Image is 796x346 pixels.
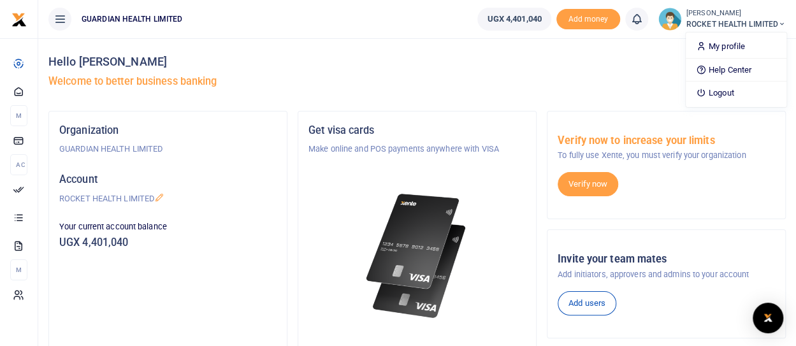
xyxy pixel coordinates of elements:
p: Make online and POS payments anywhere with VISA [308,143,526,155]
li: M [10,105,27,126]
li: Wallet ballance [472,8,556,31]
a: Add users [558,291,616,315]
a: My profile [686,38,786,55]
h5: Verify now to increase your limits [558,134,775,147]
a: UGX 4,401,040 [477,8,551,31]
a: profile-user [PERSON_NAME] ROCKET HEALTH LIMITED [658,8,786,31]
img: profile-user [658,8,681,31]
p: Add initiators, approvers and admins to your account [558,268,775,281]
h5: Welcome to better business banking [48,75,786,88]
p: GUARDIAN HEALTH LIMITED [59,143,277,155]
h5: Get visa cards [308,124,526,137]
a: Add money [556,13,620,23]
img: logo-small [11,12,27,27]
li: Ac [10,154,27,175]
span: GUARDIAN HEALTH LIMITED [76,13,187,25]
a: logo-small logo-large logo-large [11,14,27,24]
img: xente-_physical_cards.png [363,186,472,326]
a: Help Center [686,61,786,79]
a: Verify now [558,172,618,196]
p: ROCKET HEALTH LIMITED [59,192,277,205]
h5: Account [59,173,277,186]
span: ROCKET HEALTH LIMITED [686,18,786,30]
li: Toup your wallet [556,9,620,30]
div: Open Intercom Messenger [753,303,783,333]
small: [PERSON_NAME] [686,8,786,19]
span: Add money [556,9,620,30]
li: M [10,259,27,280]
h5: Invite your team mates [558,253,775,266]
h4: Hello [PERSON_NAME] [48,55,786,69]
h5: Organization [59,124,277,137]
p: To fully use Xente, you must verify your organization [558,149,775,162]
span: UGX 4,401,040 [487,13,541,25]
p: Your current account balance [59,220,277,233]
h5: UGX 4,401,040 [59,236,277,249]
a: Logout [686,84,786,102]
